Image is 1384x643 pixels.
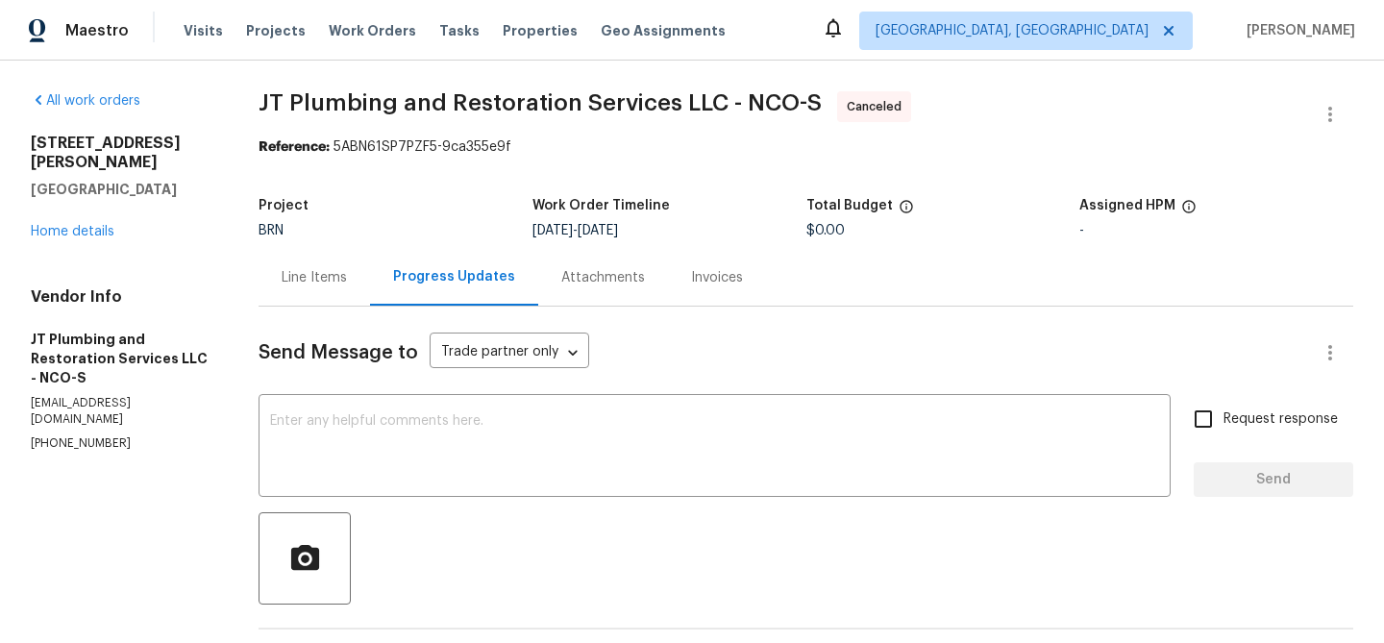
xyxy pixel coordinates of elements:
h5: [GEOGRAPHIC_DATA] [31,180,212,199]
span: Geo Assignments [601,21,726,40]
span: [DATE] [578,224,618,237]
h5: Assigned HPM [1079,199,1175,212]
span: [DATE] [532,224,573,237]
h5: Work Order Timeline [532,199,670,212]
span: $0.00 [806,224,845,237]
div: Trade partner only [430,337,589,369]
h5: Project [259,199,309,212]
div: Line Items [282,268,347,287]
span: - [532,224,618,237]
span: Request response [1223,409,1338,430]
a: All work orders [31,94,140,108]
span: Properties [503,21,578,40]
div: Attachments [561,268,645,287]
span: The hpm assigned to this work order. [1181,199,1197,224]
h5: Total Budget [806,199,893,212]
div: - [1079,224,1353,237]
span: Maestro [65,21,129,40]
h5: JT Plumbing and Restoration Services LLC - NCO-S [31,330,212,387]
span: Projects [246,21,306,40]
span: BRN [259,224,284,237]
span: JT Plumbing and Restoration Services LLC - NCO-S [259,91,822,114]
div: 5ABN61SP7PZF5-9ca355e9f [259,137,1353,157]
span: Canceled [847,97,909,116]
span: [GEOGRAPHIC_DATA], [GEOGRAPHIC_DATA] [876,21,1149,40]
b: Reference: [259,140,330,154]
span: [PERSON_NAME] [1239,21,1355,40]
div: Progress Updates [393,267,515,286]
span: Visits [184,21,223,40]
span: Send Message to [259,343,418,362]
div: Invoices [691,268,743,287]
p: [EMAIL_ADDRESS][DOMAIN_NAME] [31,395,212,428]
span: The total cost of line items that have been proposed by Opendoor. This sum includes line items th... [899,199,914,224]
h4: Vendor Info [31,287,212,307]
p: [PHONE_NUMBER] [31,435,212,452]
a: Home details [31,225,114,238]
span: Work Orders [329,21,416,40]
h2: [STREET_ADDRESS][PERSON_NAME] [31,134,212,172]
span: Tasks [439,24,480,37]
